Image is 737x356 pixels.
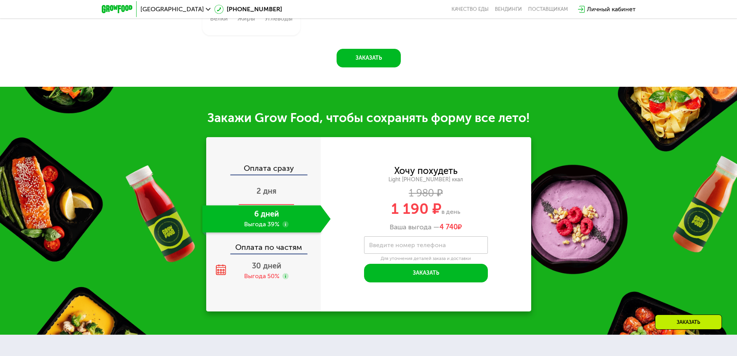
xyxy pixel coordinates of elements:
[495,6,522,12] a: Вендинги
[364,256,488,262] div: Для уточнения деталей заказа и доставки
[207,236,321,253] div: Оплата по частям
[394,167,458,175] div: Хочу похудеть
[439,223,458,231] span: 4 740
[439,223,462,232] span: ₽
[655,315,722,330] div: Заказать
[214,5,282,14] a: [PHONE_NUMBER]
[337,49,401,67] button: Заказать
[210,15,228,22] div: Белки
[244,272,279,280] div: Выгода 50%
[441,208,460,215] span: в день
[587,5,636,14] div: Личный кабинет
[256,186,277,196] span: 2 дня
[528,6,568,12] div: поставщикам
[391,200,441,218] span: 1 190 ₽
[369,243,446,247] label: Введите номер телефона
[140,6,204,12] span: [GEOGRAPHIC_DATA]
[265,15,292,22] div: Углеводы
[364,264,488,282] button: Заказать
[238,15,255,22] div: Жиры
[207,164,321,174] div: Оплата сразу
[321,223,531,232] div: Ваша выгода —
[252,261,281,270] span: 30 дней
[451,6,489,12] a: Качество еды
[321,189,531,198] div: 1 980 ₽
[321,176,531,183] div: Light [PHONE_NUMBER] ккал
